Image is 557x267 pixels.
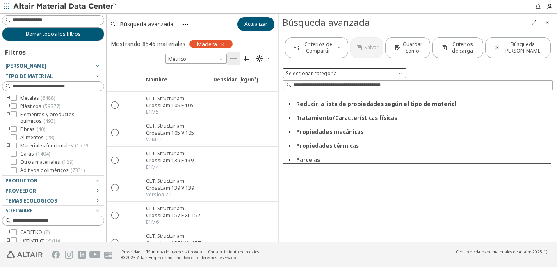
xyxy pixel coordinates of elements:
span: Madera [196,40,217,48]
span: Criterios de carga [449,41,476,54]
span: Borrar todos los filtros [26,31,81,37]
a: Términos de uso del sitio web [146,249,202,255]
span: (493) [43,117,55,124]
span: Criterios de Compartir [302,41,335,54]
button: Table View [227,52,240,65]
button: Pantalla completa [527,16,541,29]
div: CLT, Structurlam CrossLam 157 V XL 157 [146,232,208,246]
button: Guardar como [385,37,430,58]
span: Fibras [20,126,45,133]
img: Ingeniería Altair [7,251,43,258]
span: Actualizar [244,21,267,28]
span: Densidad [kg/m³] [213,76,258,91]
span: Plásticos [20,103,60,110]
div: CLT, Structurlam CrossLam 105 V 105 [146,122,208,136]
button: Búsqueda [PERSON_NAME] [485,37,551,58]
span: (28) [46,134,54,141]
button: Theme [253,52,274,65]
div: Versión 2.1 [146,191,208,198]
div: CLT, Structurlam CrossLam 105 E 105 [146,95,208,109]
span: Métrico [165,54,227,64]
div: CLT, Structurlam CrossLam 157 E XL 157 [146,205,208,219]
div: Sistema de unidades [165,54,227,64]
button: Close [283,114,296,122]
span: (6488) [41,94,55,101]
a: Consentimiento de cookies [208,249,259,255]
span: (59777) [43,103,60,110]
span: Material Type [5,73,53,80]
i: Grupo Toogle [5,95,11,101]
span: OptiStruct [20,237,60,244]
span: Densidad [kg/m³] [208,76,276,91]
button: Temas ecológicos [2,196,104,206]
div: Mostrando 8546 materiales [111,40,185,48]
span: Alimentos [20,134,54,141]
span: (40) [37,126,45,133]
span: Ecological Topics [5,197,57,204]
button: Criterios de Compartir [285,37,348,58]
span: Software [5,207,33,214]
i: Grupo Toogle [5,111,11,124]
span: Metales [20,95,55,101]
span: Nombre [141,76,208,91]
span: Producer [5,177,37,184]
i: Grupo Toogle [5,229,11,236]
span: Gafas [20,151,50,157]
i: Grupo Toogle [5,237,11,244]
div: (v2025.1) [456,249,547,255]
span: ( 8 ) [44,229,50,236]
button: Software [2,206,104,216]
div: E1M5 [146,109,208,115]
span: Aditivos poliméricos [20,167,85,174]
i:  [256,55,263,62]
span: ( 8516 ) [46,237,60,244]
div: E1M6 [146,219,208,226]
button: Reducir la lista de propiedades según el tipo de material [296,100,457,108]
button: Tratamiento/Características físicas [296,114,397,122]
span: (1779) [75,142,89,149]
div: E1M4 [146,164,208,170]
span: Provider [5,187,36,194]
i: Grupo Toogle [5,103,11,110]
span: Materiales funcionales [20,143,89,149]
div: CLT, Structurlam CrossLam 139 V 139 [146,177,208,191]
img: Centro de datos de materiales de Altair [13,2,118,11]
button: Close [283,142,296,150]
button: Tipo de material [2,71,104,81]
button: Parcelas [296,156,320,163]
span: CADFEKO [20,229,50,236]
div: CLT, Structurlam CrossLam 139 E 139 [146,150,208,164]
button: [PERSON_NAME] [2,61,104,71]
button: Salvar [350,37,383,58]
span: Guardar como [402,41,423,54]
button: Tile View [240,52,253,65]
i:  [243,55,250,62]
span: Seleccionar categoría [283,68,406,78]
i: Grupo Toogle [5,126,11,133]
div: Filtros [2,41,30,61]
button: Propiedades térmicas [296,142,359,150]
font: Búsqueda avanzada [282,16,370,29]
button: Close [283,100,296,108]
button: Criterios de carga [432,37,483,58]
button: Actualizar [237,17,274,31]
button: Close [283,128,296,136]
span: Salvar [364,44,379,51]
span: Elementos y productos químicos [20,111,101,124]
button: Close [283,156,296,163]
span: Búsqueda [PERSON_NAME] [502,41,544,54]
span: (129) [62,159,73,166]
span: Otros materiales [20,159,73,166]
span: (7331) [71,167,85,174]
button: Propiedades mecánicas [296,128,363,136]
div: V2M1.1 [146,136,208,143]
button: Borrar todos los filtros [2,27,104,41]
span: Expandir [123,76,141,91]
button: Proveedor [2,186,104,196]
span: Búsqueda avanzada [120,21,173,27]
button: Productor [2,176,104,186]
div: © 2025 Altair Engineering, Inc. Todos los derechos reservados. [121,255,259,260]
span: Nombre [146,76,167,91]
span: Flags [5,62,46,69]
span: (1404) [36,150,50,157]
